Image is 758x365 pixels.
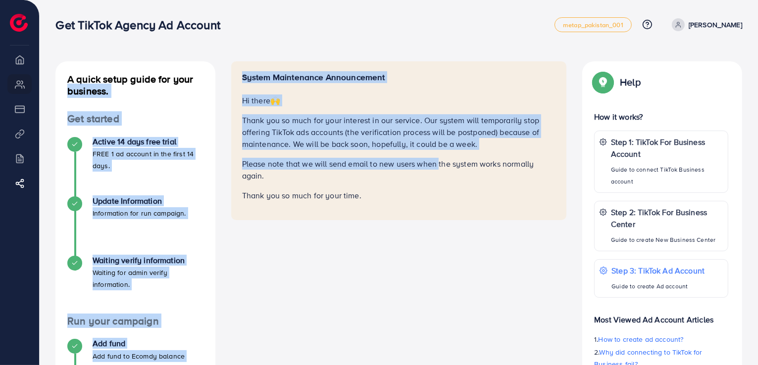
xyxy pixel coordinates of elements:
p: Information for run campaign. [93,207,186,219]
h5: System Maintenance Announcement [242,72,556,83]
h4: Run your campaign [55,315,215,327]
p: Step 1: TikTok For Business Account [611,136,723,160]
p: Help [620,76,641,88]
p: Guide to create New Business Center [611,234,723,246]
h3: Get TikTok Agency Ad Account [55,18,228,32]
h4: Add fund [93,339,185,348]
a: [PERSON_NAME] [668,18,742,31]
h4: Active 14 days free trial [93,137,203,146]
span: metap_pakistan_001 [563,22,623,28]
h4: Update Information [93,196,186,206]
p: Please note that we will send email to new users when the system works normally again. [242,158,556,182]
iframe: Chat [716,320,751,358]
p: FREE 1 ad account in the first 14 days. [93,148,203,172]
p: Thank you so much for your interest in our service. Our system will temporarily stop offering Tik... [242,114,556,150]
img: logo [10,14,28,32]
p: Most Viewed Ad Account Articles [594,306,728,325]
p: Add fund to Ecomdy balance [93,350,185,362]
a: metap_pakistan_001 [555,17,632,32]
p: Guide to connect TikTok Business account [611,164,723,187]
li: Update Information [55,196,215,256]
span: How to create ad account? [599,334,684,344]
li: Active 14 days free trial [55,137,215,196]
p: 1. [594,333,728,345]
p: Thank you so much for your time. [242,189,556,201]
p: Waiting for admin verify information. [93,267,203,290]
p: Step 3: TikTok Ad Account [611,265,705,276]
p: Hi there [242,94,556,106]
h4: Get started [55,113,215,125]
li: Waiting verify information [55,256,215,315]
h4: A quick setup guide for your business. [55,73,215,97]
span: 🙌 [270,95,280,106]
p: How it works? [594,111,728,123]
p: Guide to create Ad account [611,280,705,292]
p: [PERSON_NAME] [689,19,742,31]
img: Popup guide [594,73,612,91]
p: Step 2: TikTok For Business Center [611,206,723,230]
h4: Waiting verify information [93,256,203,265]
